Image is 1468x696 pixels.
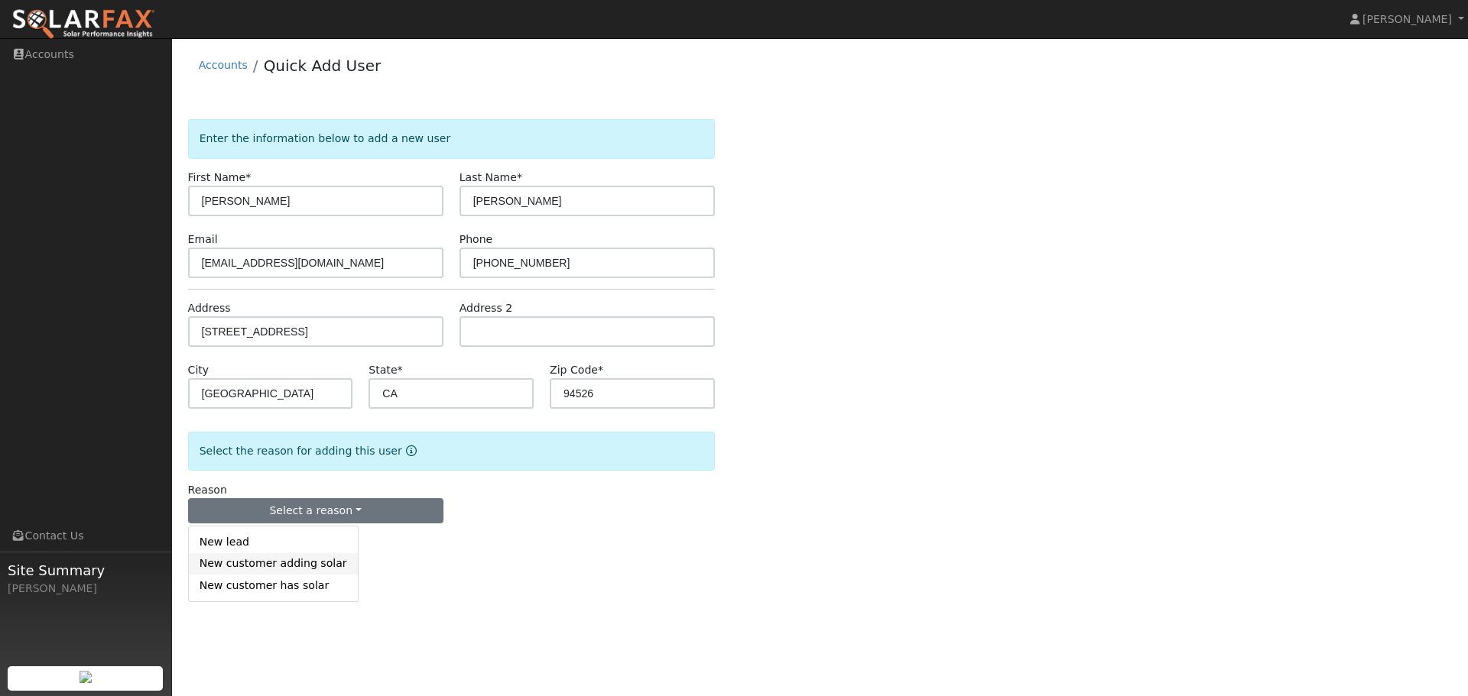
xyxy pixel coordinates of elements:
[460,231,493,248] label: Phone
[460,170,522,186] label: Last Name
[199,59,248,71] a: Accounts
[188,300,231,316] label: Address
[369,362,402,378] label: State
[460,300,513,316] label: Address 2
[245,171,251,183] span: Required
[264,57,382,75] a: Quick Add User
[188,119,715,158] div: Enter the information below to add a new user
[11,8,155,40] img: SolarFax
[188,432,715,471] div: Select the reason for adding this user
[188,482,227,498] label: Reason
[188,170,252,186] label: First Name
[1362,13,1452,25] span: [PERSON_NAME]
[80,671,92,683] img: retrieve
[188,362,209,378] label: City
[188,231,218,248] label: Email
[189,532,358,553] a: New lead
[189,575,358,596] a: New customer has solar
[517,171,522,183] span: Required
[189,553,358,575] a: New customer adding solar
[188,498,443,524] button: Select a reason
[8,560,164,581] span: Site Summary
[598,364,603,376] span: Required
[550,362,603,378] label: Zip Code
[398,364,403,376] span: Required
[402,445,417,457] a: Reason for new user
[8,581,164,597] div: [PERSON_NAME]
